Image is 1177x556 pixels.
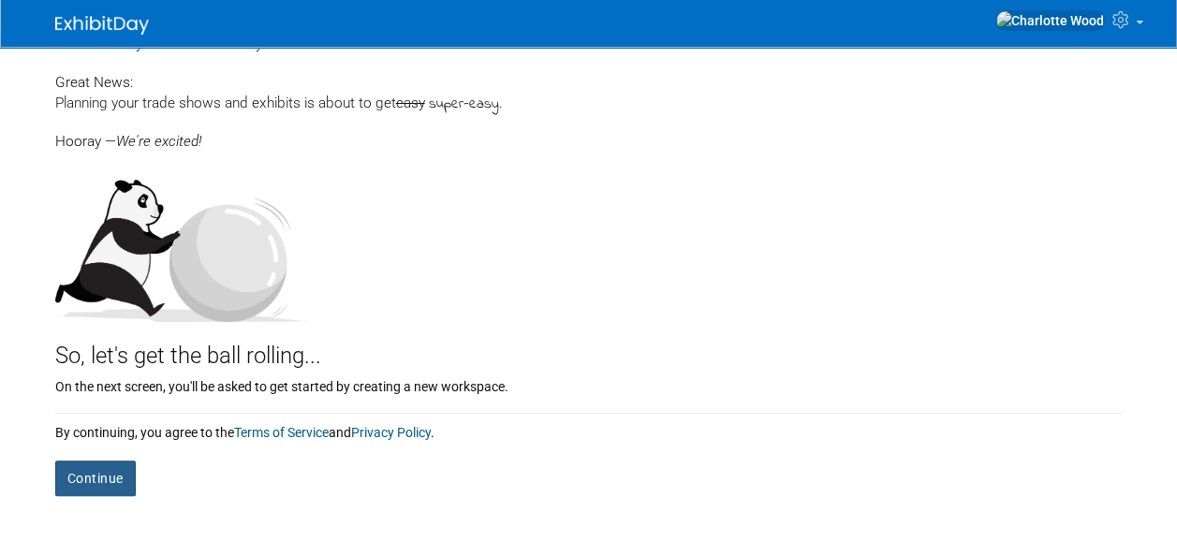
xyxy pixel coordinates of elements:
[396,95,425,111] span: easy
[55,115,1123,152] div: Hooray —
[55,373,1123,396] div: On the next screen, you'll be asked to get started by creating a new workspace.
[429,94,499,115] span: super-easy
[55,161,308,322] img: Let's get the ball rolling
[55,71,1123,93] div: Great News:
[55,93,1123,115] div: Planning your trade shows and exhibits is about to get .
[55,461,136,496] button: Continue
[995,10,1105,31] img: Charlotte Wood
[234,425,329,440] a: Terms of Service
[55,414,1123,442] div: By continuing, you agree to the and .
[55,322,1123,373] div: So, let's get the ball rolling...
[116,133,201,150] span: We're excited!
[351,425,431,440] a: Privacy Policy
[55,16,149,35] img: ExhibitDay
